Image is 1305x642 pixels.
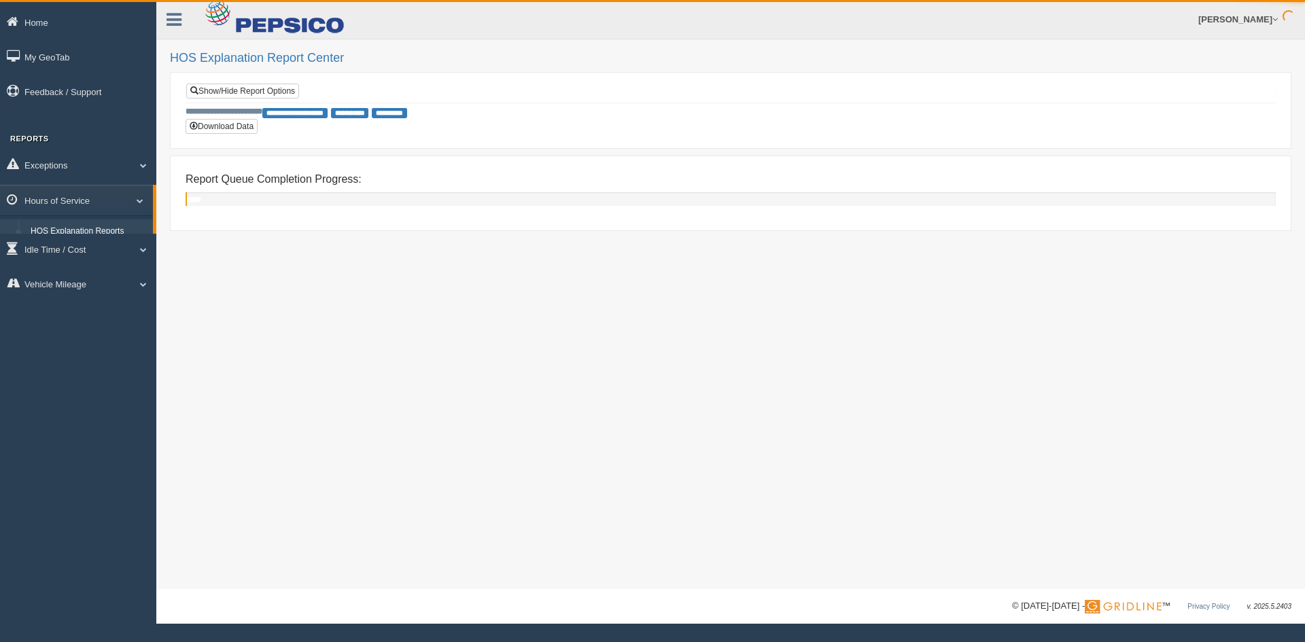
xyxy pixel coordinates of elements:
span: v. 2025.5.2403 [1247,603,1291,610]
button: Download Data [186,119,258,134]
h2: HOS Explanation Report Center [170,52,1291,65]
a: Show/Hide Report Options [186,84,299,99]
img: Gridline [1085,600,1162,613]
div: © [DATE]-[DATE] - ™ [1012,599,1291,613]
h4: Report Queue Completion Progress: [186,173,1276,185]
a: Privacy Policy [1187,603,1230,610]
a: HOS Explanation Reports [24,219,153,244]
